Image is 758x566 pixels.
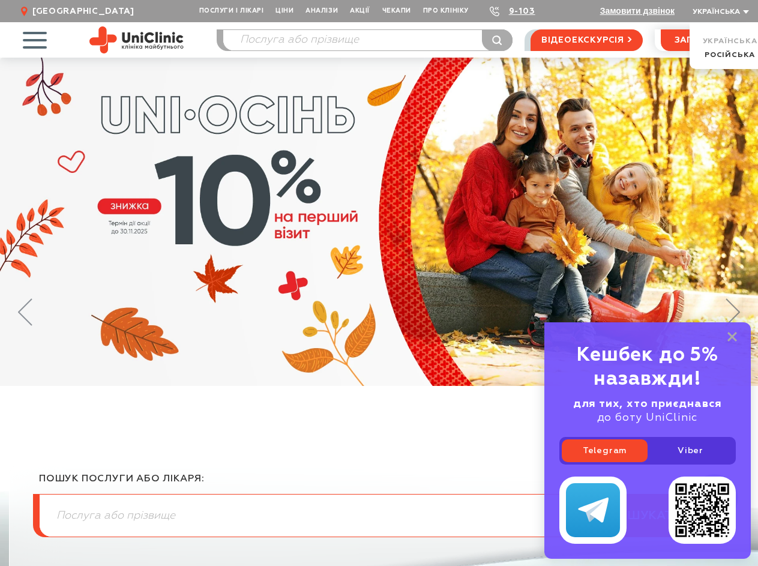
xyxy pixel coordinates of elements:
[661,29,749,51] button: записатися
[573,399,722,409] b: для тих, хто приєднався
[39,473,719,494] div: пошук послуги або лікаря:
[703,37,757,45] span: Українська
[705,51,755,59] a: Російська
[675,36,736,44] span: записатися
[693,8,740,16] span: Українська
[223,30,512,50] input: Послуга або прізвище
[89,26,184,53] img: Uniclinic
[559,343,736,391] div: Кешбек до 5% назавжди!
[648,439,733,462] a: Viber
[509,7,535,16] a: 9-103
[690,8,749,17] button: Українська
[541,30,624,50] span: відеоекскурсія
[40,495,718,537] input: Послуга або прізвище
[32,6,134,17] span: [GEOGRAPHIC_DATA]
[531,29,643,51] a: відеоекскурсія
[559,397,736,425] div: до боту UniClinic
[562,439,648,462] a: Telegram
[600,6,675,16] button: Замовити дзвінок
